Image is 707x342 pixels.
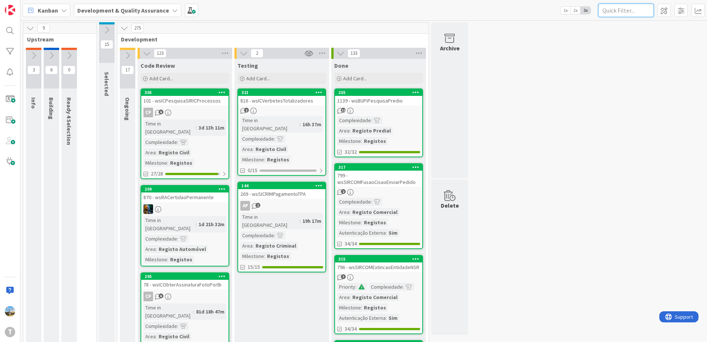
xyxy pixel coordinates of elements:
div: CP [143,108,153,117]
span: 27/28 [151,170,163,178]
div: Milestone [337,218,361,227]
span: : [300,120,301,128]
div: Complexidade [240,135,274,143]
div: 305 [145,90,229,95]
span: : [361,218,362,227]
div: Registo Comercial [351,208,399,216]
a: 2551139 - wsBUPiPesquisaPredioComplexidade:Area:Registo PredialMilestone:Registos32/32 [334,88,423,157]
span: Testing [237,62,258,69]
div: Registos [265,252,291,260]
div: 144 [241,183,325,188]
span: Building [48,97,55,120]
span: 3 [27,66,40,74]
div: Autenticação Externa [337,229,386,237]
div: 796 - wsSIRCOMExtincaoEntidadeNSR [335,262,422,272]
div: Complexidade [143,322,177,330]
div: 317 [335,164,422,171]
div: 315 [335,256,422,262]
a: 315796 - wsSIRCOMExtincaoEntidadeNSRPriority:Complexidade:Area:Registo ComercialMilestone:Registo... [334,255,423,334]
span: 1 [256,203,260,208]
span: 9 [37,24,50,33]
div: Time in [GEOGRAPHIC_DATA] [240,213,300,229]
a: 305101 - wsICPesquisaSIRICProcessosCPTime in [GEOGRAPHIC_DATA]:3d 13h 11mComplexidade:Area:Regist... [141,88,229,179]
span: : [177,322,178,330]
div: Registo Civil [157,332,191,341]
div: Milestone [337,137,361,145]
div: T [5,327,15,337]
div: 3d 13h 11m [197,124,226,132]
div: 19h 17m [301,217,323,225]
div: 321816 - wsICVerbetesTotalizadores [238,89,325,105]
div: 78 - wsICObterAssinaturaFotoPorBi [141,280,229,289]
span: : [349,127,351,135]
div: Sim [387,314,399,322]
b: Development & Quality Assurance [77,7,169,14]
span: : [253,242,254,250]
img: Visit kanbanzone.com [5,5,15,15]
div: Milestone [143,255,167,264]
span: 15 [101,40,113,49]
div: Complexidade [337,198,371,206]
img: DG [5,306,15,316]
div: Registos [362,137,388,145]
span: : [371,198,372,206]
span: 6 [45,66,58,74]
span: : [386,229,387,237]
span: Development [121,36,419,43]
span: 6 [159,294,163,298]
a: 144269 - wsSICRIMPagamentoTPAAPTime in [GEOGRAPHIC_DATA]:19h 17mComplexidade:Area:Registo Crimina... [237,182,326,272]
span: 7 [341,274,346,279]
div: 29578 - wsICObterAssinaturaFotoPorBi [141,273,229,289]
a: 321816 - wsICVerbetesTotalizadoresTime in [GEOGRAPHIC_DATA]:16h 37mComplexidade:Area:Registo Civi... [237,88,326,176]
div: 295 [141,273,229,280]
span: Code Review [141,62,175,69]
span: : [177,235,178,243]
div: Delete [441,201,459,210]
div: Area [143,148,156,157]
div: 295 [145,274,229,279]
div: JC [141,204,229,214]
span: Add Card... [246,75,270,82]
img: JC [143,204,153,214]
div: 315 [338,256,422,262]
div: 209 [145,187,229,192]
span: Info [30,97,37,109]
div: Registos [362,218,388,227]
div: Archive [440,44,460,53]
span: : [361,304,362,312]
span: 34/34 [345,325,357,333]
div: Area [337,127,349,135]
span: 2 [251,49,263,58]
div: CP [141,108,229,117]
div: Registo Criminal [254,242,298,250]
div: Time in [GEOGRAPHIC_DATA] [143,216,196,232]
div: 305101 - wsICPesquisaSIRICProcessos [141,89,229,105]
span: 123 [154,49,166,58]
div: AP [238,201,325,211]
span: 17 [121,66,134,74]
span: : [167,159,168,167]
div: Area [240,145,253,153]
div: 144 [238,182,325,189]
div: Area [143,245,156,253]
div: Area [143,332,156,341]
span: Add Card... [149,75,173,82]
div: 315796 - wsSIRCOMExtincaoEntidadeNSR [335,256,422,272]
div: 255 [335,89,422,96]
span: : [156,148,157,157]
div: 255 [338,90,422,95]
div: Milestone [337,304,361,312]
div: 321 [241,90,325,95]
div: AP [240,201,250,211]
span: : [403,283,404,291]
span: : [156,245,157,253]
span: : [300,217,301,225]
div: Complexidade [143,235,177,243]
div: Area [240,242,253,250]
div: 816 - wsICVerbetesTotalizadores [238,96,325,105]
div: Registo Automóvel [157,245,208,253]
span: 0 [63,66,75,74]
div: 2551139 - wsBUPiPesquisaPredio [335,89,422,105]
span: : [355,283,356,291]
div: Milestone [240,155,264,164]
